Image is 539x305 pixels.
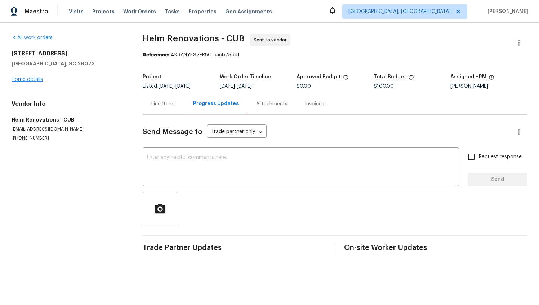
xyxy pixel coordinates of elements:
span: Request response [479,153,522,161]
span: Properties [188,8,217,15]
span: Tasks [165,9,180,14]
span: Trade Partner Updates [143,244,326,251]
h5: Work Order Timeline [220,74,271,79]
span: Visits [69,8,84,15]
span: [DATE] [220,84,235,89]
div: Trade partner only [207,126,267,138]
div: Line Items [151,100,176,108]
h5: [GEOGRAPHIC_DATA], SC 29073 [12,60,125,67]
a: All work orders [12,35,53,40]
div: 4K9ANYKS7FR5C-cacb75daf [143,51,527,59]
span: - [159,84,191,89]
span: $100.00 [374,84,394,89]
span: Listed [143,84,191,89]
span: $0.00 [297,84,311,89]
span: [DATE] [159,84,174,89]
span: The total cost of line items that have been proposed by Opendoor. This sum includes line items th... [408,74,414,84]
span: [DATE] [237,84,252,89]
h4: Vendor Info [12,100,125,108]
div: Invoices [305,100,324,108]
span: Geo Assignments [225,8,272,15]
div: Progress Updates [193,100,239,107]
span: Helm Renovations - CUB [143,34,244,43]
span: [DATE] [175,84,191,89]
span: - [220,84,252,89]
span: [GEOGRAPHIC_DATA], [GEOGRAPHIC_DATA] [348,8,451,15]
span: Sent to vendor [254,36,290,44]
h5: Assigned HPM [450,74,486,79]
span: On-site Worker Updates [344,244,527,251]
p: [EMAIL_ADDRESS][DOMAIN_NAME] [12,126,125,132]
div: Attachments [256,100,288,108]
div: [PERSON_NAME] [450,84,527,89]
h5: Total Budget [374,74,406,79]
b: Reference: [143,53,169,58]
h5: Project [143,74,161,79]
a: Home details [12,77,43,82]
h5: Approved Budget [297,74,341,79]
h5: Helm Renovations - CUB [12,116,125,123]
p: [PHONE_NUMBER] [12,135,125,141]
span: The hpm assigned to this work order. [489,74,494,84]
span: Work Orders [123,8,156,15]
span: [PERSON_NAME] [485,8,528,15]
span: Projects [92,8,115,15]
span: Maestro [24,8,48,15]
h2: [STREET_ADDRESS] [12,50,125,57]
span: The total cost of line items that have been approved by both Opendoor and the Trade Partner. This... [343,74,349,84]
span: Send Message to [143,128,202,136]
